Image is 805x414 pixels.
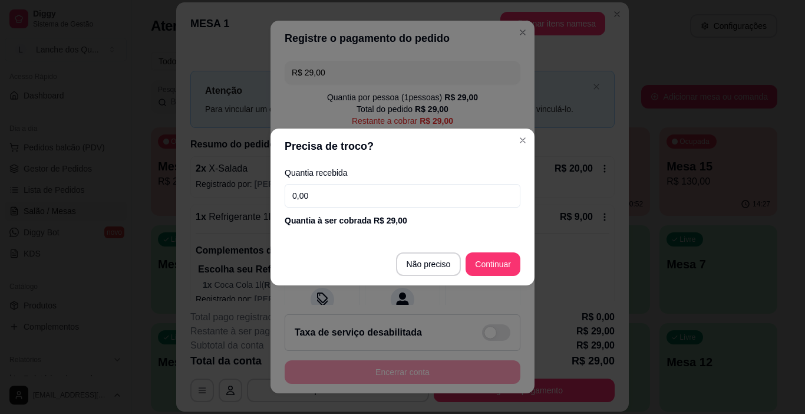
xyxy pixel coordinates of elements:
button: Continuar [466,252,520,276]
label: Quantia recebida [285,169,520,177]
button: Não preciso [396,252,461,276]
header: Precisa de troco? [270,129,535,164]
button: Close [513,131,532,150]
div: Quantia à ser cobrada R$ 29,00 [285,215,520,226]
